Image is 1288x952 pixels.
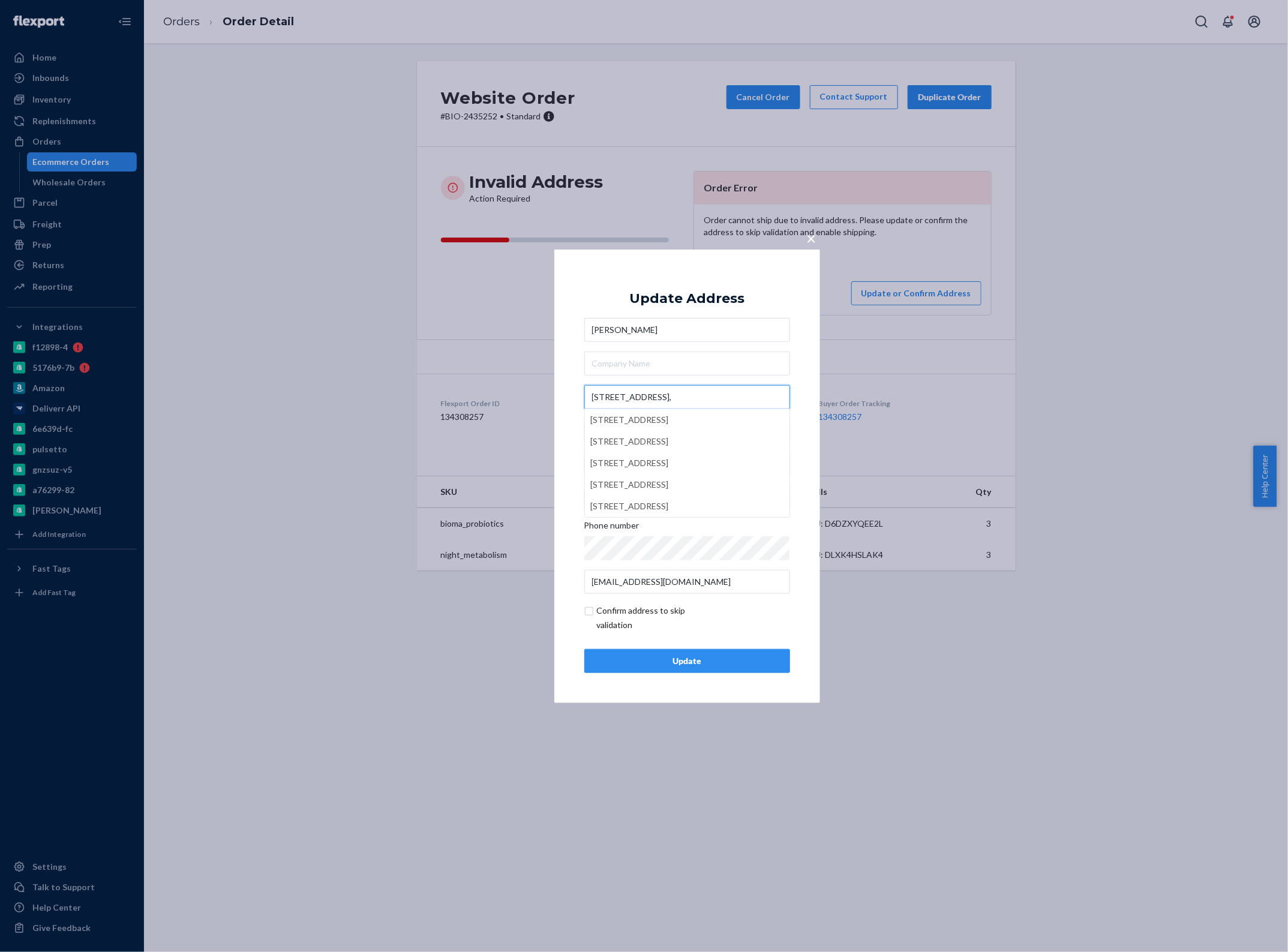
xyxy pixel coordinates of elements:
input: First & Last Name [584,318,790,342]
input: Company Name [584,352,790,376]
div: Update Address [629,291,744,305]
span: Phone number [584,519,640,536]
div: [STREET_ADDRESS] [591,431,783,452]
div: [STREET_ADDRESS] [591,409,783,431]
div: [STREET_ADDRESS] [591,452,783,474]
div: [STREET_ADDRESS] [591,495,783,517]
span: × [807,227,816,248]
input: [STREET_ADDRESS][STREET_ADDRESS][STREET_ADDRESS][STREET_ADDRESS][STREET_ADDRESS] [584,385,790,409]
input: Email (Only Required for International) [584,570,790,594]
button: Update [584,649,790,673]
div: [STREET_ADDRESS] [591,474,783,495]
div: Update [595,655,780,667]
